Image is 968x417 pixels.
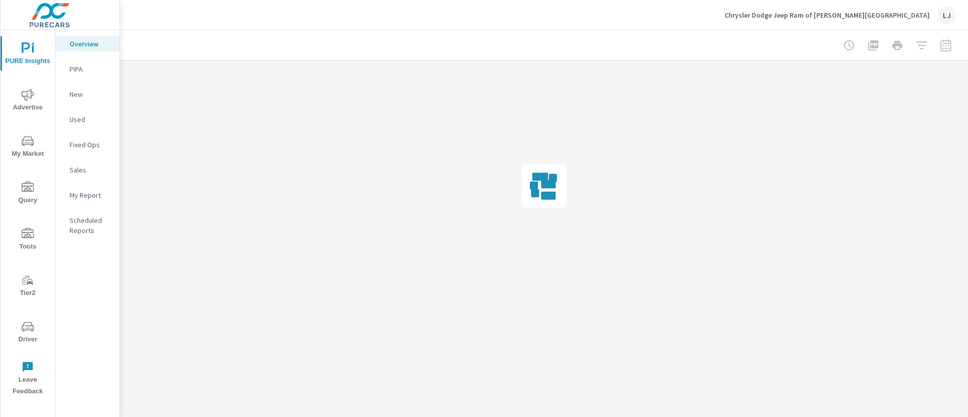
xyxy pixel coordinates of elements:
[4,228,52,253] span: Tools
[70,39,111,49] p: Overview
[4,42,52,67] span: PURE Insights
[4,135,52,160] span: My Market
[938,6,956,24] div: LJ
[70,215,111,235] p: Scheduled Reports
[55,137,119,152] div: Fixed Ops
[70,140,111,150] p: Fixed Ops
[70,64,111,74] p: PIPA
[55,62,119,77] div: PIPA
[4,321,52,345] span: Driver
[724,11,930,20] p: Chrysler Dodge Jeep Ram of [PERSON_NAME][GEOGRAPHIC_DATA]
[4,182,52,206] span: Query
[70,89,111,99] p: New
[4,274,52,299] span: Tier2
[4,89,52,113] span: Advertise
[1,30,55,401] div: nav menu
[4,361,52,397] span: Leave Feedback
[70,165,111,175] p: Sales
[70,114,111,125] p: Used
[55,36,119,51] div: Overview
[55,188,119,203] div: My Report
[55,213,119,238] div: Scheduled Reports
[70,190,111,200] p: My Report
[55,112,119,127] div: Used
[55,87,119,102] div: New
[55,162,119,177] div: Sales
